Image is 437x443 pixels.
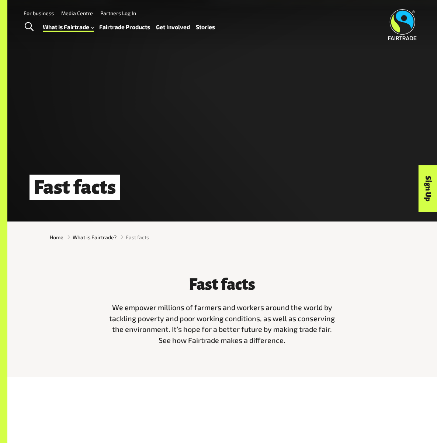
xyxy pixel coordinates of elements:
[196,22,215,32] a: Stories
[156,22,190,32] a: Get Involved
[99,22,150,32] a: Fairtrade Products
[126,233,149,241] span: Fast facts
[73,233,117,241] a: What is Fairtrade?
[43,22,94,32] a: What is Fairtrade
[50,233,63,241] a: Home
[20,18,38,36] a: Toggle Search
[30,175,120,200] h1: Fast facts
[61,10,93,16] a: Media Centre
[109,303,335,344] span: We empower millions of farmers and workers around the world by tackling poverty and poor working ...
[24,10,54,16] a: For business
[100,10,136,16] a: Partners Log In
[388,9,416,40] img: Fairtrade Australia New Zealand logo
[109,276,336,293] h3: Fast facts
